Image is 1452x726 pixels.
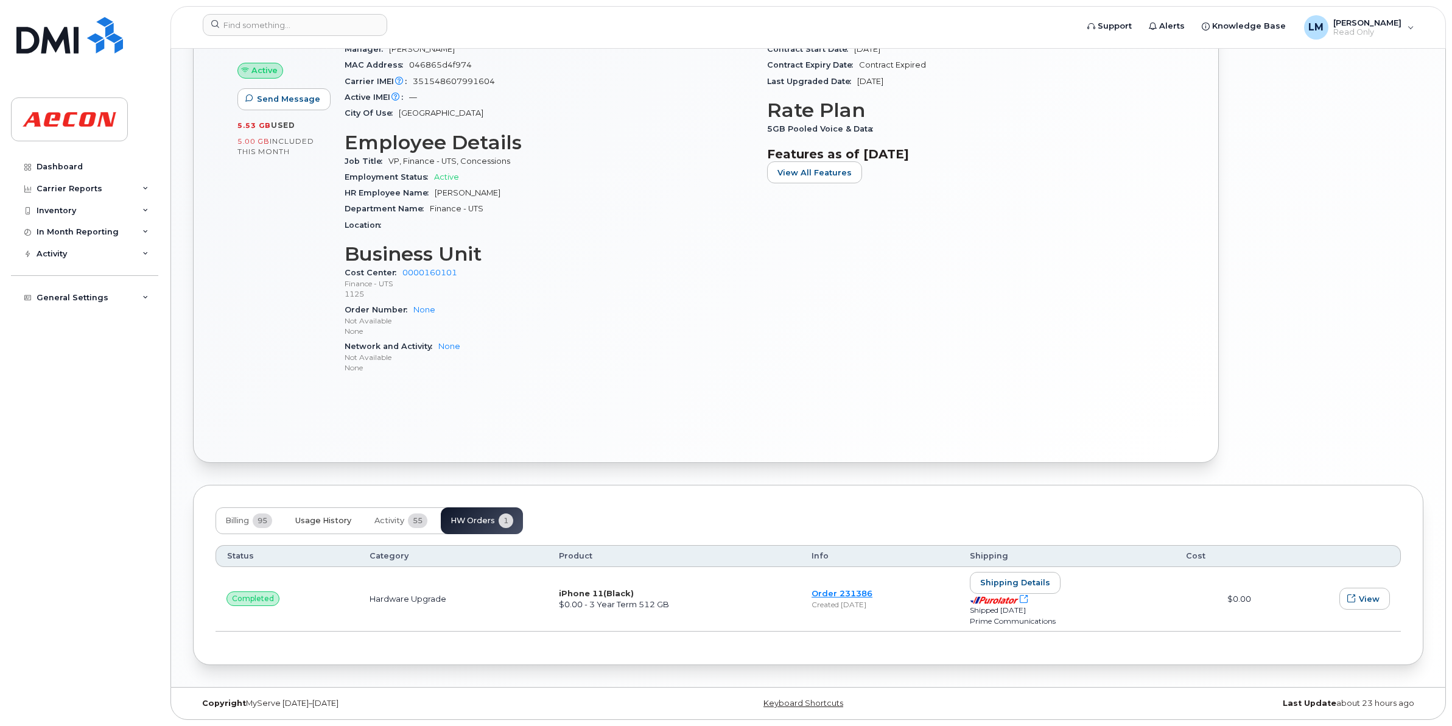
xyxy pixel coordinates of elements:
span: Info [812,551,829,562]
strong: Last Update [1283,699,1336,708]
span: Status [227,551,254,562]
p: Not Available [345,352,752,362]
div: Shipped [DATE] [970,605,1163,615]
h3: Business Unit [345,243,752,265]
span: Shipping details [980,577,1050,588]
span: Alerts [1159,20,1185,32]
td: Hardware Upgrade [359,567,547,632]
button: Shipping details [970,572,1061,594]
span: Shipping [970,551,1008,562]
span: MAC Address [345,60,409,69]
span: 351548607991604 [413,77,495,86]
button: View All Features [767,161,862,183]
img: purolator-9dc0d6913a5419968391dc55414bb4d415dd17fc9089aa56d78149fa0af40473.png [970,596,1019,604]
span: Job Title [345,157,388,166]
div: MyServe [DATE]–[DATE] [193,699,603,708]
a: Open shipping details in new tab [970,594,1028,604]
span: LM [1308,20,1324,35]
span: Active IMEI [345,93,409,102]
span: (Black) [603,588,634,598]
input: Find something... [203,14,387,36]
span: Category [370,551,409,562]
a: Keyboard Shortcuts [763,699,843,708]
td: $0.00 [1175,567,1263,632]
span: Order Number [345,305,413,314]
span: 5.00 GB [237,137,270,146]
a: None [413,305,435,314]
span: Usage History [295,516,351,526]
a: 0000160101 [402,268,457,277]
span: Location [345,220,387,230]
span: 5.53 GB [237,121,271,130]
span: Active [251,65,278,76]
div: Lory Molinar [1296,15,1423,40]
span: [PERSON_NAME] [389,44,455,54]
span: View All Features [777,167,852,178]
span: Activity [374,516,404,526]
a: None [438,342,460,351]
span: Network and Activity [345,342,438,351]
span: Contract Expiry Date [767,60,859,69]
span: [PERSON_NAME] [1333,18,1401,27]
span: Billing [225,516,249,526]
div: Prime Communications [970,616,1163,626]
h3: Features as of [DATE] [767,147,1175,161]
span: View [1359,593,1380,605]
button: Send Message [237,88,331,110]
span: Read Only [1333,27,1401,37]
span: Knowledge Base [1212,20,1286,32]
a: Support [1079,14,1140,38]
span: Contract Start Date [767,44,854,54]
div: Created [DATE] [812,599,948,610]
p: None [345,362,752,373]
span: Active [434,172,459,181]
span: used [271,121,295,130]
strong: Copyright [202,699,246,708]
span: Last Upgraded Date [767,77,857,86]
span: Contract Expired [859,60,926,69]
span: Cost [1186,551,1205,562]
span: [GEOGRAPHIC_DATA] [399,108,483,118]
span: $0.00 - 3 Year Term 512 GB [559,599,669,609]
span: [DATE] [854,44,880,54]
span: Support [1098,20,1132,32]
span: Product [559,551,592,562]
span: — [409,93,417,102]
span: [DATE] [857,77,883,86]
span: 046865d4f974 [409,60,472,69]
span: Manager [345,44,389,54]
h3: Rate Plan [767,99,1175,121]
span: [PERSON_NAME] [435,188,500,197]
span: completed [232,593,274,604]
a: Order 231386 [812,588,872,598]
span: 95 [253,513,272,528]
h3: Employee Details [345,132,752,153]
p: Not Available [345,315,752,326]
span: 5GB Pooled Voice & Data [767,124,879,133]
span: Cost Center [345,268,402,277]
p: 1125 [345,289,752,299]
span: HR Employee Name [345,188,435,197]
div: null&#013; [226,591,279,606]
p: None [345,326,752,336]
a: Knowledge Base [1193,14,1294,38]
span: Employment Status [345,172,434,181]
strong: iPhone 11 [559,588,634,598]
span: City Of Use [345,108,399,118]
button: View [1339,588,1390,610]
div: about 23 hours ago [1013,699,1423,708]
span: Department Name [345,204,430,213]
span: Send Message [257,93,320,105]
span: 55 [408,513,427,528]
span: Finance - UTS [430,204,483,213]
a: Alerts [1140,14,1193,38]
span: included this month [237,136,314,157]
span: Carrier IMEI [345,77,413,86]
span: VP, Finance - UTS, Concessions [388,157,510,166]
p: Finance - UTS [345,278,752,289]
